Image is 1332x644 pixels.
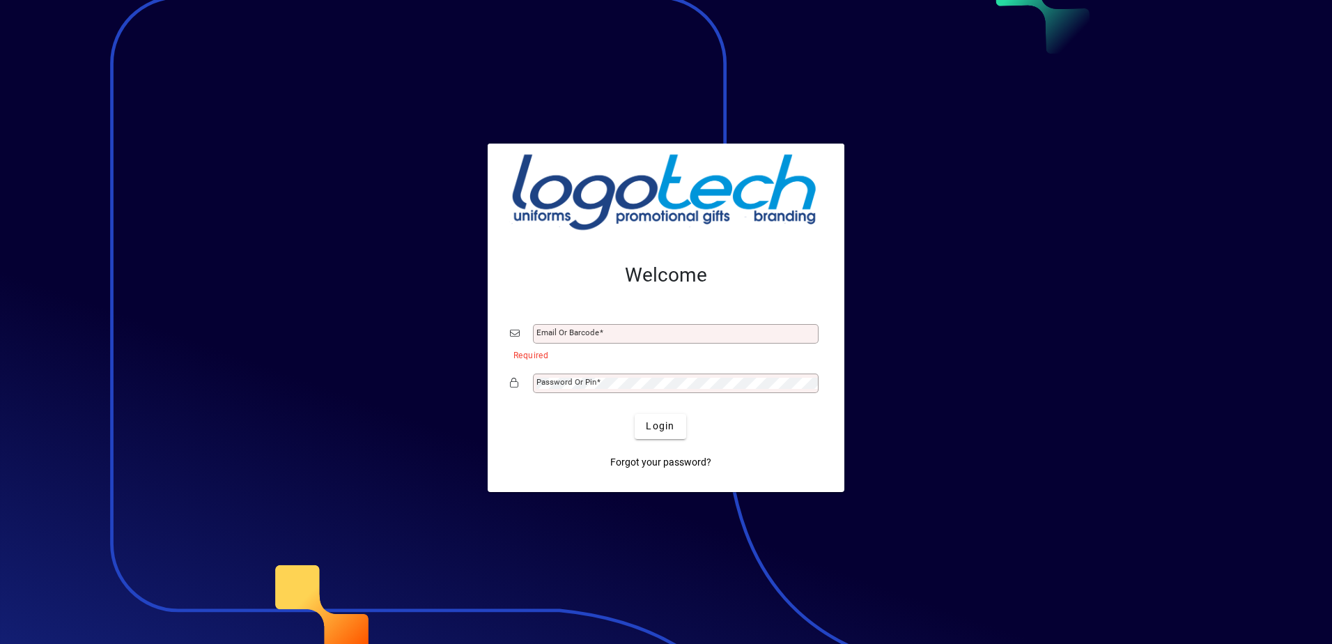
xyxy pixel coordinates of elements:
[646,419,674,434] span: Login
[610,455,711,470] span: Forgot your password?
[536,328,599,337] mat-label: Email or Barcode
[605,450,717,475] a: Forgot your password?
[510,263,822,287] h2: Welcome
[635,414,686,439] button: Login
[536,377,596,387] mat-label: Password or Pin
[513,347,811,362] mat-error: Required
